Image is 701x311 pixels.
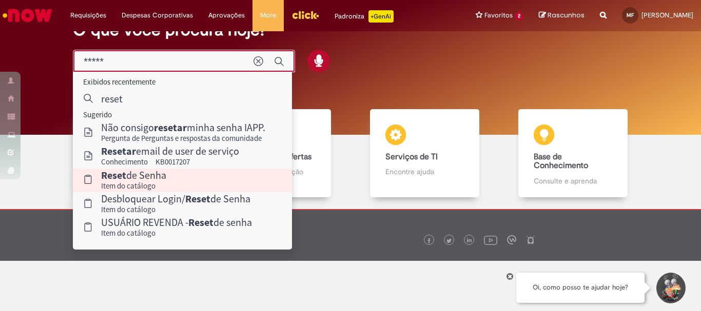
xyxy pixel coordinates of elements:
[467,238,472,244] img: logo_footer_linkedin.png
[484,10,513,20] span: Favoritos
[368,10,394,23] p: +GenAi
[54,109,202,198] a: Tirar dúvidas Tirar dúvidas com Lupi Assist e Gen Ai
[515,12,523,20] span: 2
[385,167,463,177] p: Encontre ajuda
[534,152,588,171] b: Base de Conhecimento
[385,152,438,162] b: Serviços de TI
[426,238,432,243] img: logo_footer_facebook.png
[484,233,497,246] img: logo_footer_youtube.png
[526,235,535,244] img: logo_footer_naosei.png
[548,10,585,20] span: Rascunhos
[335,10,394,23] div: Padroniza
[627,12,634,18] span: MF
[446,238,452,243] img: logo_footer_twitter.png
[499,109,647,198] a: Base de Conhecimento Consulte e aprenda
[1,5,54,26] img: ServiceNow
[507,235,516,244] img: logo_footer_workplace.png
[260,10,276,20] span: More
[350,109,499,198] a: Serviços de TI Encontre ajuda
[73,21,628,39] h2: O que você procura hoje?
[70,10,106,20] span: Requisições
[122,10,193,20] span: Despesas Corporativas
[516,273,645,303] div: Oi, como posso te ajudar hoje?
[641,11,693,19] span: [PERSON_NAME]
[534,176,612,186] p: Consulte e aprenda
[655,273,686,303] button: Iniciar Conversa de Suporte
[539,11,585,20] a: Rascunhos
[208,10,245,20] span: Aprovações
[291,7,319,23] img: click_logo_yellow_360x200.png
